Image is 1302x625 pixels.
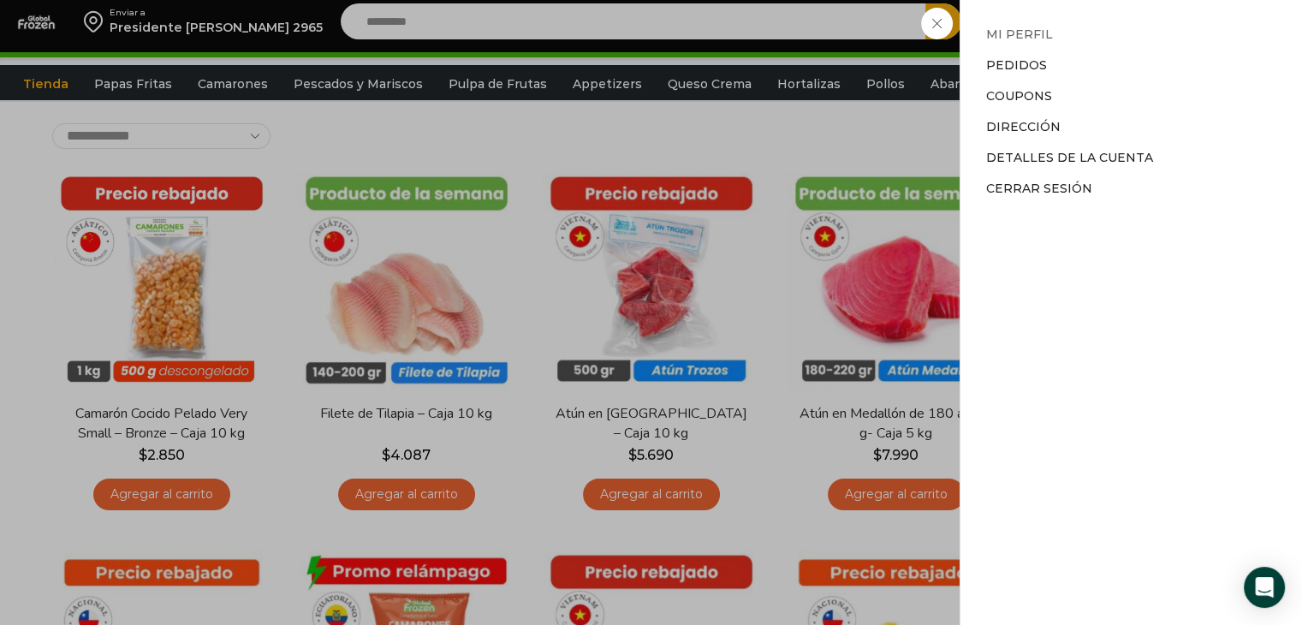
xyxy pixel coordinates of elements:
a: Coupons [986,88,1052,104]
a: Detalles de la cuenta [986,150,1153,165]
a: Pedidos [986,57,1047,73]
a: Mi perfil [986,27,1053,42]
a: Dirección [986,119,1061,134]
a: Cerrar sesión [986,181,1092,196]
div: Open Intercom Messenger [1244,567,1285,608]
